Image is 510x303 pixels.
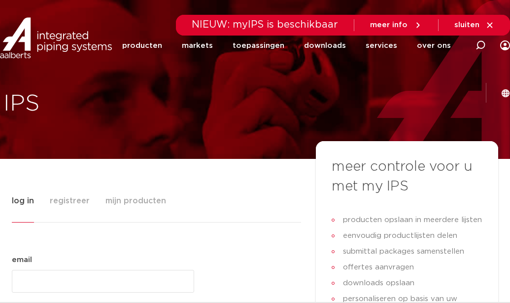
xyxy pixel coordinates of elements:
[417,27,451,65] a: over ons
[50,191,90,211] span: registreer
[12,254,32,266] label: email
[500,35,510,56] div: my IPS
[366,27,397,65] a: services
[122,27,451,65] nav: Menu
[332,157,482,196] h3: meer controle voor u met my IPS
[340,228,457,244] span: eenvoudig productlijsten delen
[233,27,284,65] a: toepassingen
[370,21,422,30] a: meer info
[340,260,414,275] span: offertes aanvragen
[12,191,34,211] span: log in
[340,212,482,228] span: producten opslaan in meerdere lijsten
[304,27,346,65] a: downloads
[340,244,464,260] span: submittal packages samenstellen
[105,191,166,211] span: mijn producten
[122,27,162,65] a: producten
[182,27,213,65] a: markets
[340,275,414,291] span: downloads opslaan
[454,21,479,29] span: sluiten
[370,21,408,29] span: meer info
[192,20,338,30] span: NIEUW: myIPS is beschikbaar
[454,21,494,30] a: sluiten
